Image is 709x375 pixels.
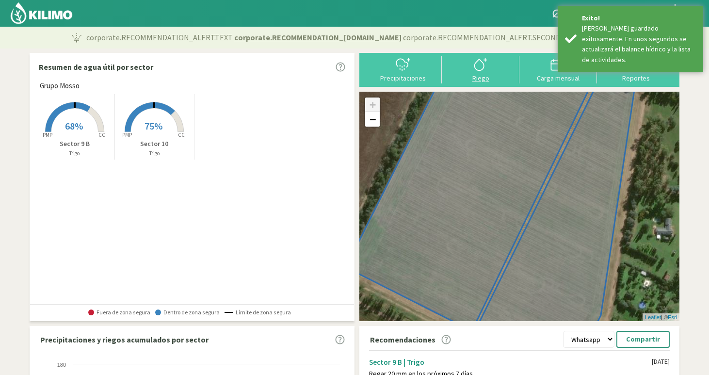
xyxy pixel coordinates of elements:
[145,120,162,132] span: 75%
[365,112,380,127] a: Zoom out
[35,139,114,149] p: Sector 9 B
[98,131,105,138] tspan: CC
[65,120,83,132] span: 68%
[155,309,220,316] span: Dentro de zona segura
[522,75,594,82] div: Carga mensual
[369,358,652,367] div: Sector 9 B | Trigo
[40,81,80,92] span: Grupo Mosso
[40,334,209,345] p: Precipitaciones y riegos acumulados por sector
[57,362,66,368] text: 180
[234,32,402,43] span: corporate.RECOMMENDATION_[DOMAIN_NAME]
[88,309,150,316] span: Fuera de zona segura
[365,98,380,112] a: Zoom in
[643,313,679,322] div: | ©
[652,358,670,366] div: [DATE]
[10,1,73,25] img: Kilimo
[445,75,516,82] div: Riego
[122,131,132,138] tspan: PMP
[600,75,672,82] div: Reportes
[43,131,52,138] tspan: PMP
[225,309,291,316] span: Límite de zona segura
[645,314,661,320] a: Leaflet
[582,13,696,23] div: Exito!
[86,32,573,43] p: corporate.RECOMMENDATION_ALERT.TEXT
[519,56,597,82] button: Carga mensual
[39,61,153,73] p: Resumen de agua útil por sector
[178,131,185,138] tspan: CC
[115,139,194,149] p: Sector 10
[370,334,435,345] p: Recomendaciones
[35,149,114,158] p: Trigo
[582,23,696,65] div: Riego guardado exitosamente. En unos segundos se actualizará el balance hídrico y la lista de act...
[668,314,677,320] a: Esri
[364,56,442,82] button: Precipitaciones
[403,32,573,43] span: corporate.RECOMMENDATION_ALERT.SECONDARY
[626,334,660,345] p: Compartir
[616,331,670,348] button: Compartir
[597,56,675,82] button: Reportes
[115,149,194,158] p: Trigo
[442,56,519,82] button: Riego
[367,75,439,82] div: Precipitaciones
